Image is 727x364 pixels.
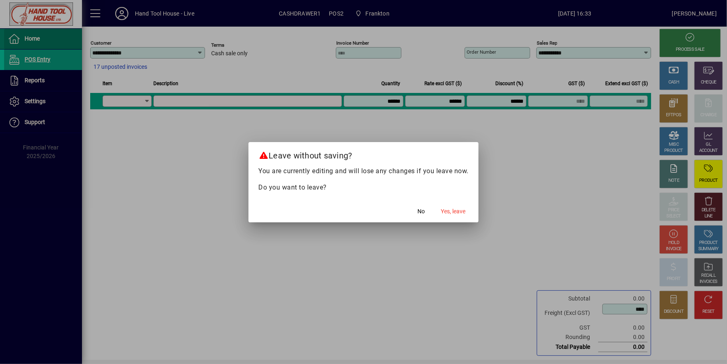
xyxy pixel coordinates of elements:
[248,142,479,166] h2: Leave without saving?
[438,204,469,219] button: Yes, leave
[408,204,434,219] button: No
[441,207,465,216] span: Yes, leave
[417,207,425,216] span: No
[258,166,469,176] p: You are currently editing and will lose any changes if you leave now.
[258,183,469,192] p: Do you want to leave?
